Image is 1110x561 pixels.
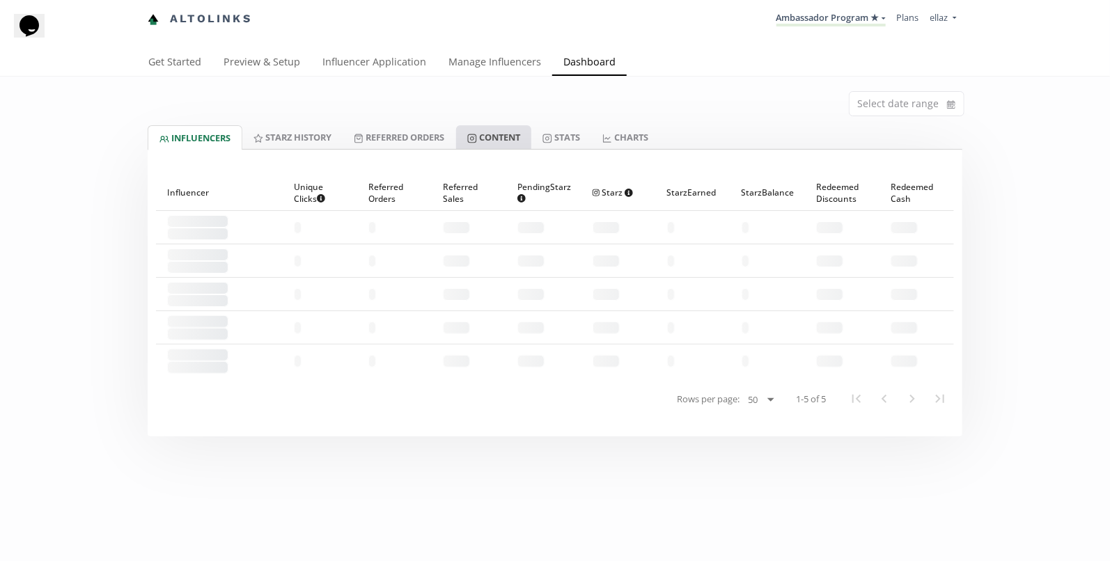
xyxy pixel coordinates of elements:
span: - - - - - - - - - - - - - [167,248,228,261]
a: Stats [531,125,591,149]
span: - - [667,288,675,301]
span: - - [368,221,376,234]
div: Starz Earned [667,175,719,210]
span: - - - - - - [593,355,620,368]
span: - - [368,255,376,267]
span: Rows per page: [677,393,740,406]
span: - - [294,255,302,267]
span: - - [742,255,749,267]
span: - - [167,294,228,307]
span: Unique Clicks [294,181,335,205]
span: - - [368,288,376,301]
a: Dashboard [552,49,627,77]
span: - - - - - - [816,255,843,267]
span: - - [368,355,376,368]
span: - - - - - - [517,322,545,334]
span: - - - - - - [443,255,470,267]
a: CHARTS [591,125,659,149]
a: Manage Influencers [437,49,552,77]
span: ellaz [930,11,948,24]
a: ellaz [930,11,957,27]
button: Last Page [926,385,954,413]
span: - - [167,328,228,340]
span: - - - - - - [891,322,918,334]
div: Redeemed Cash [891,175,943,210]
span: - - - - - - [891,288,918,301]
span: - - [667,355,675,368]
span: - - - - - - [593,255,620,267]
span: - - - - - - [891,255,918,267]
a: Plans [897,11,919,24]
span: - - [742,221,749,234]
a: Starz HISTORY [242,125,343,149]
span: - - - - - - - - - - - - - [167,215,228,228]
span: - - [294,288,302,301]
span: Starz [593,187,634,198]
span: - - [667,255,675,267]
span: - - - - - - [517,288,545,301]
div: Influencer [167,175,272,210]
div: Redeemed Discounts [816,175,868,210]
div: Starz Balance [742,175,794,210]
div: Referred Orders [368,175,421,210]
a: INFLUENCERS [148,125,242,150]
span: - - - - - - [891,355,918,368]
select: Rows per page: [742,391,779,408]
a: Get Started [137,49,212,77]
div: Referred Sales [443,175,495,210]
a: Content [456,125,531,149]
span: - - - - - - - - - - - - - [167,349,228,361]
span: - - [294,355,302,368]
span: - - [368,322,376,334]
a: Referred Orders [343,125,455,149]
span: - - - - - - - - - - - - - [167,315,228,328]
span: - - - - - - [891,221,918,234]
span: - - - - - - [517,355,545,368]
span: - - [667,221,675,234]
span: Pending Starz [517,181,571,205]
a: Ambassador Program ★ [776,11,886,26]
span: - - - - - - [816,322,843,334]
span: - - - - - - [443,322,470,334]
iframe: chat widget [14,14,58,56]
span: - - - - - - [443,221,470,234]
span: - - - - - - [593,221,620,234]
span: - - [742,355,749,368]
span: - - [167,361,228,374]
button: Next Page [898,385,926,413]
span: - - - - - - [593,322,620,334]
a: Preview & Setup [212,49,311,77]
svg: calendar [947,97,955,111]
span: - - [294,322,302,334]
span: - - - - - - [443,355,470,368]
span: - - - - - - [517,221,545,234]
span: 1-5 of 5 [796,393,826,406]
span: - - [667,322,675,334]
span: - - - - - - [816,355,843,368]
span: - - [167,261,228,274]
img: favicon-32x32.png [148,14,159,25]
a: Altolinks [148,8,252,31]
button: Previous Page [870,385,898,413]
span: - - - - - - [517,255,545,267]
span: - - - - - - [593,288,620,301]
a: Influencer Application [311,49,437,77]
span: - - [294,221,302,234]
span: - - - - - - [816,221,843,234]
span: - - [742,288,749,301]
span: - - [167,228,228,240]
span: - - - - - - - - - - - - - [167,282,228,294]
span: - - - - - - [816,288,843,301]
span: - - - - - - [443,288,470,301]
span: - - [742,322,749,334]
button: First Page [843,385,870,413]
